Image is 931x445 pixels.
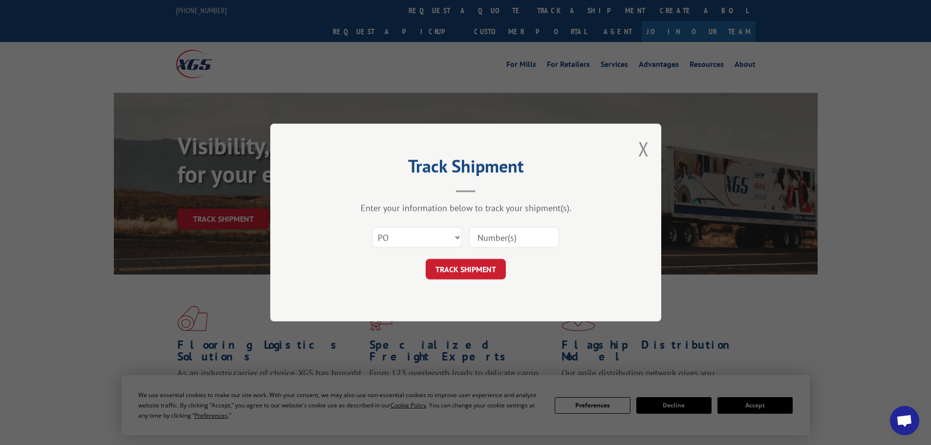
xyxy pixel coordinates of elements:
input: Number(s) [469,227,559,248]
div: Enter your information below to track your shipment(s). [319,202,612,213]
div: Open chat [890,406,919,435]
button: Close modal [638,136,649,162]
h2: Track Shipment [319,159,612,178]
button: TRACK SHIPMENT [426,259,506,279]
